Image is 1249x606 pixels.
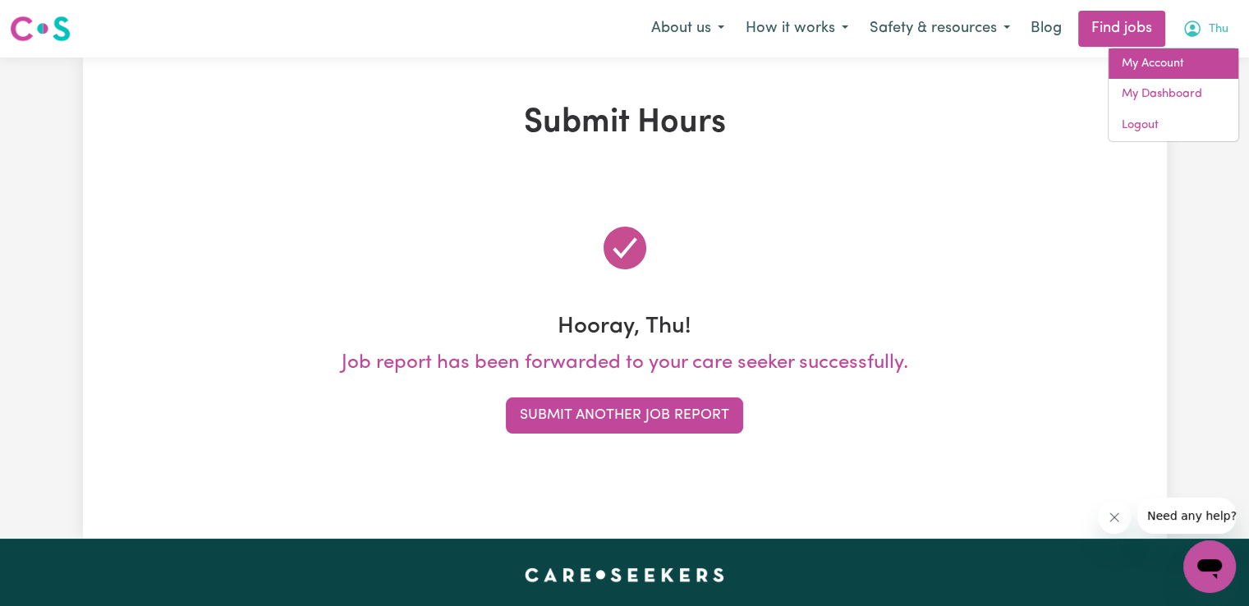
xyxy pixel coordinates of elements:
[1137,498,1236,534] iframe: Message from company
[1209,21,1228,39] span: Thu
[1109,110,1238,141] a: Logout
[525,568,724,581] a: Careseekers home page
[641,11,735,46] button: About us
[735,11,859,46] button: How it works
[859,11,1021,46] button: Safety & resources
[1172,11,1239,46] button: My Account
[1109,48,1238,80] a: My Account
[1021,11,1072,47] a: Blog
[506,397,743,434] button: Submit Another Job Report
[1098,501,1131,534] iframe: Close message
[1108,48,1239,142] div: My Account
[1183,540,1236,593] iframe: Button to launch messaging window
[1109,79,1238,110] a: My Dashboard
[93,103,1157,143] h1: Submit Hours
[1078,11,1165,47] a: Find jobs
[10,11,99,25] span: Need any help?
[10,14,71,44] img: Careseekers logo
[93,348,1157,378] p: Job report has been forwarded to your care seeker successfully.
[10,10,71,48] a: Careseekers logo
[93,314,1157,342] h3: Hooray, Thu!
